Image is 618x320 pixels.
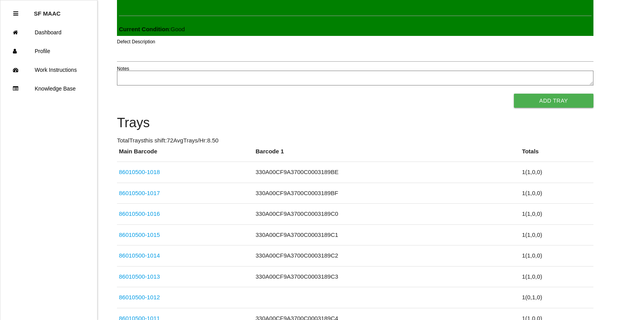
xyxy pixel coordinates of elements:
h4: Trays [117,116,593,130]
b: Current Condition [119,26,169,32]
p: Total Trays this shift: 72 Avg Trays /Hr: 8.50 [117,136,593,145]
td: 330A00CF9A3700C0003189C1 [254,224,520,245]
td: 1 ( 1 , 0 , 0 ) [520,183,593,204]
td: 330A00CF9A3700C0003189C2 [254,245,520,267]
td: 1 ( 0 , 1 , 0 ) [520,287,593,308]
th: Barcode 1 [254,147,520,162]
a: Knowledge Base [0,79,97,98]
a: 86010500-1014 [119,252,160,259]
a: Profile [0,42,97,60]
label: Notes [117,65,129,72]
td: 1 ( 1 , 0 , 0 ) [520,204,593,225]
div: Close [13,4,18,23]
td: 330A00CF9A3700C0003189C3 [254,266,520,287]
a: 86010500-1018 [119,169,160,175]
th: Totals [520,147,593,162]
td: 330A00CF9A3700C0003189BE [254,162,520,183]
td: 1 ( 1 , 0 , 0 ) [520,245,593,267]
td: 330A00CF9A3700C0003189BF [254,183,520,204]
td: 330A00CF9A3700C0003189C0 [254,204,520,225]
a: 86010500-1013 [119,273,160,280]
span: : Good [119,26,185,32]
td: 1 ( 1 , 0 , 0 ) [520,162,593,183]
td: 1 ( 1 , 0 , 0 ) [520,266,593,287]
a: 86010500-1017 [119,190,160,196]
a: 86010500-1012 [119,294,160,300]
a: 86010500-1016 [119,210,160,217]
p: SF MAAC [34,4,60,17]
th: Main Barcode [117,147,254,162]
label: Defect Description [117,38,155,45]
button: Add Tray [514,94,593,108]
td: 1 ( 1 , 0 , 0 ) [520,224,593,245]
a: 86010500-1015 [119,231,160,238]
a: Dashboard [0,23,97,42]
a: Work Instructions [0,60,97,79]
